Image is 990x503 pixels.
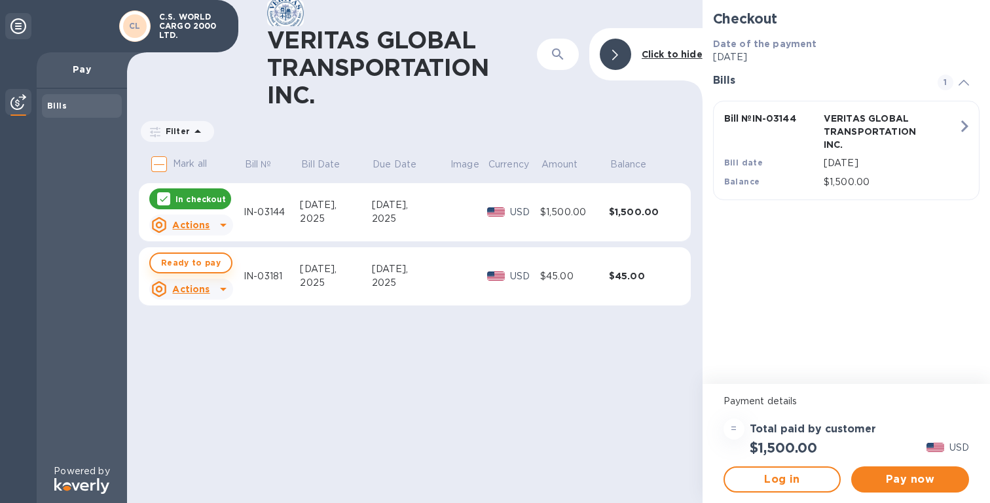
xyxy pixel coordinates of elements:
[724,158,763,167] b: Bill date
[149,252,232,273] button: Ready to pay
[750,440,817,456] h2: $1,500.00
[713,101,980,200] button: Bill №IN-03144VERITAS GLOBAL TRANSPORTATION INC.Bill date[DATE]Balance$1,500.00
[487,207,505,217] img: USD
[713,50,980,64] p: [DATE]
[300,198,371,212] div: [DATE],
[372,198,450,212] div: [DATE],
[47,101,67,111] b: Bills
[301,158,357,171] span: Bill Date
[541,158,595,171] span: Amount
[949,441,969,455] p: USD
[267,26,517,109] h1: VERITAS GLOBAL TRANSPORTATION INC.
[172,284,210,294] u: Actions
[487,271,505,281] img: USD
[372,212,450,226] div: 2025
[713,39,817,49] b: Date of the payment
[938,75,953,90] span: 1
[541,158,578,171] p: Amount
[175,194,226,205] p: In checkout
[724,177,760,186] b: Balance
[750,423,876,436] h3: Total paid by customer
[610,158,647,171] p: Balance
[301,158,340,171] p: Bill Date
[244,205,300,219] div: IN-03144
[245,158,289,171] span: Bill №
[161,255,221,271] span: Ready to pay
[824,112,918,151] p: VERITAS GLOBAL TRANSPORTATION INC.
[642,49,703,60] b: Click to hide
[851,466,969,493] button: Pay now
[160,126,190,137] p: Filter
[540,269,609,283] div: $45.00
[724,419,744,440] div: =
[488,158,529,171] p: Currency
[824,156,958,170] p: [DATE]
[735,472,830,487] span: Log in
[300,212,371,226] div: 2025
[373,158,416,171] p: Due Date
[372,262,450,276] div: [DATE],
[926,443,944,452] img: USD
[540,205,609,219] div: $1,500.00
[510,269,540,283] p: USD
[609,269,678,283] div: $45.00
[244,269,300,283] div: IN-03181
[724,466,841,493] button: Log in
[713,10,980,27] h2: Checkout
[373,158,433,171] span: Due Date
[450,158,479,171] p: Image
[159,12,225,40] p: C.S. WORLD CARGO 2000 LTD.
[713,75,922,87] h3: Bills
[47,63,117,76] p: Pay
[245,158,272,171] p: Bill №
[862,472,959,487] span: Pay now
[372,276,450,290] div: 2025
[172,220,210,230] u: Actions
[610,158,664,171] span: Balance
[824,175,958,189] p: $1,500.00
[510,205,540,219] p: USD
[724,394,969,408] p: Payment details
[54,478,109,494] img: Logo
[609,205,678,218] div: $1,500.00
[173,157,207,171] p: Mark all
[300,276,371,290] div: 2025
[300,262,371,276] div: [DATE],
[54,464,109,478] p: Powered by
[129,21,141,31] b: CL
[724,112,818,125] p: Bill № IN-03144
